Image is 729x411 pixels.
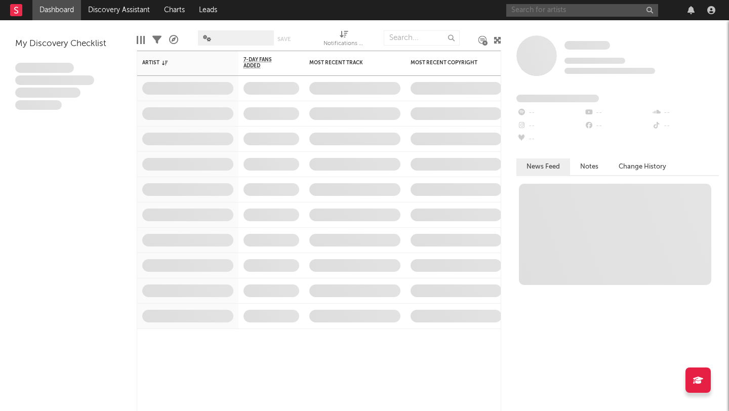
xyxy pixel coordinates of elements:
div: -- [516,106,584,119]
button: Change History [609,158,676,175]
div: Most Recent Track [309,60,385,66]
div: -- [516,119,584,133]
span: Fans Added by Platform [516,95,599,102]
div: Most Recent Copyright [411,60,487,66]
button: Save [277,36,291,42]
span: Aliquam viverra [15,100,62,110]
a: Some Artist [564,40,610,51]
button: Notes [570,158,609,175]
input: Search for artists [506,4,658,17]
span: 7-Day Fans Added [244,57,284,69]
span: 0 fans last week [564,68,655,74]
div: My Discovery Checklist [15,38,121,50]
input: Search... [384,30,460,46]
div: -- [584,119,651,133]
div: -- [652,119,719,133]
div: A&R Pipeline [169,25,178,55]
button: News Feed [516,158,570,175]
span: Integer aliquet in purus et [15,75,94,86]
div: -- [652,106,719,119]
span: Some Artist [564,41,610,50]
span: Tracking Since: [DATE] [564,58,625,64]
div: Notifications (Artist) [323,25,364,55]
div: Notifications (Artist) [323,38,364,50]
span: Lorem ipsum dolor [15,63,74,73]
div: -- [516,133,584,146]
div: -- [584,106,651,119]
div: Filters [152,25,161,55]
div: Edit Columns [137,25,145,55]
span: Praesent ac interdum [15,88,80,98]
div: Artist [142,60,218,66]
